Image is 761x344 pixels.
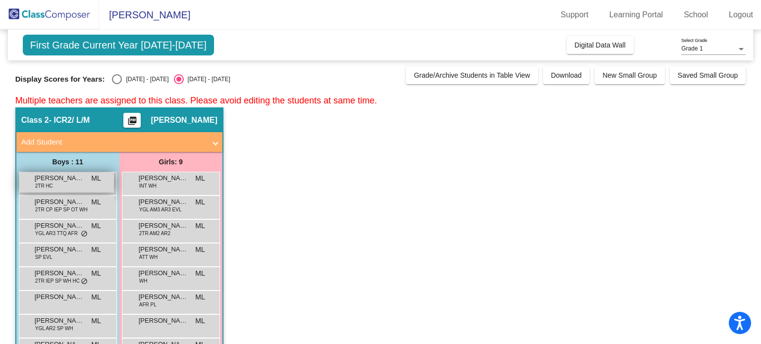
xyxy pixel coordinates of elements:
span: YGL AM3 AR3 EVL [139,206,182,213]
span: YGL AR3 TTQ AFR [35,230,78,237]
span: Saved Small Group [678,71,738,79]
span: [PERSON_NAME] [35,245,84,254]
span: 2TR HC [35,182,53,190]
div: Boys : 11 [16,152,119,172]
a: School [676,7,716,23]
span: Multiple teachers are assigned to this class. Please avoid editing the students at same time. [15,96,377,105]
span: ATT WH [139,253,158,261]
span: ML [195,197,205,207]
button: Grade/Archive Students in Table View [406,66,538,84]
span: [PERSON_NAME] [35,173,84,183]
span: Grade/Archive Students in Table View [414,71,530,79]
button: New Small Group [595,66,665,84]
span: [PERSON_NAME] [139,268,188,278]
span: Download [551,71,582,79]
span: - ICR2/ L/M [49,115,90,125]
div: [DATE] - [DATE] [184,75,230,84]
button: Download [543,66,590,84]
button: Digital Data Wall [567,36,634,54]
span: [PERSON_NAME] [99,7,190,23]
span: [PERSON_NAME] [139,292,188,302]
span: [PERSON_NAME] [139,221,188,231]
span: ML [195,268,205,279]
span: [PERSON_NAME] [35,292,84,302]
span: ML [91,173,101,184]
mat-panel-title: Add Student [21,137,206,148]
span: ML [91,268,101,279]
a: Learning Portal [601,7,671,23]
span: ML [195,292,205,302]
span: do_not_disturb_alt [81,230,88,238]
span: ML [91,221,101,231]
span: YGL AR2 SP WH [35,325,73,332]
span: [PERSON_NAME] [139,316,188,326]
span: 2TR IEP SP WH HC [35,277,80,285]
span: [PERSON_NAME] [35,316,84,326]
a: Logout [721,7,761,23]
span: [PERSON_NAME] [35,197,84,207]
button: Saved Small Group [670,66,746,84]
span: [PERSON_NAME] [139,173,188,183]
span: WH [139,277,148,285]
span: New Small Group [602,71,657,79]
a: Support [553,7,597,23]
span: ML [195,173,205,184]
span: Class 2 [21,115,49,125]
span: ML [195,316,205,326]
span: ML [91,316,101,326]
span: Display Scores for Years: [15,75,105,84]
span: [PERSON_NAME] [139,245,188,254]
mat-icon: picture_as_pdf [126,116,138,130]
span: INT WH [139,182,157,190]
span: First Grade Current Year [DATE]-[DATE] [23,35,214,55]
span: SP EVL [35,253,53,261]
span: [PERSON_NAME] [139,197,188,207]
span: ML [195,221,205,231]
span: [PERSON_NAME] [35,268,84,278]
span: 2TR CP IEP SP OT WH [35,206,88,213]
span: do_not_disturb_alt [81,278,88,286]
mat-expansion-panel-header: Add Student [16,132,222,152]
div: [DATE] - [DATE] [122,75,168,84]
span: ML [195,245,205,255]
span: ML [91,245,101,255]
div: Girls: 9 [119,152,222,172]
span: Grade 1 [681,45,703,52]
span: 2TR AM2 AR2 [139,230,170,237]
span: Digital Data Wall [575,41,626,49]
span: [PERSON_NAME] [35,221,84,231]
button: Print Students Details [123,113,141,128]
span: ML [91,292,101,302]
span: ML [91,197,101,207]
span: [PERSON_NAME] [151,115,217,125]
mat-radio-group: Select an option [112,74,230,84]
span: AFR PL [139,301,157,308]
